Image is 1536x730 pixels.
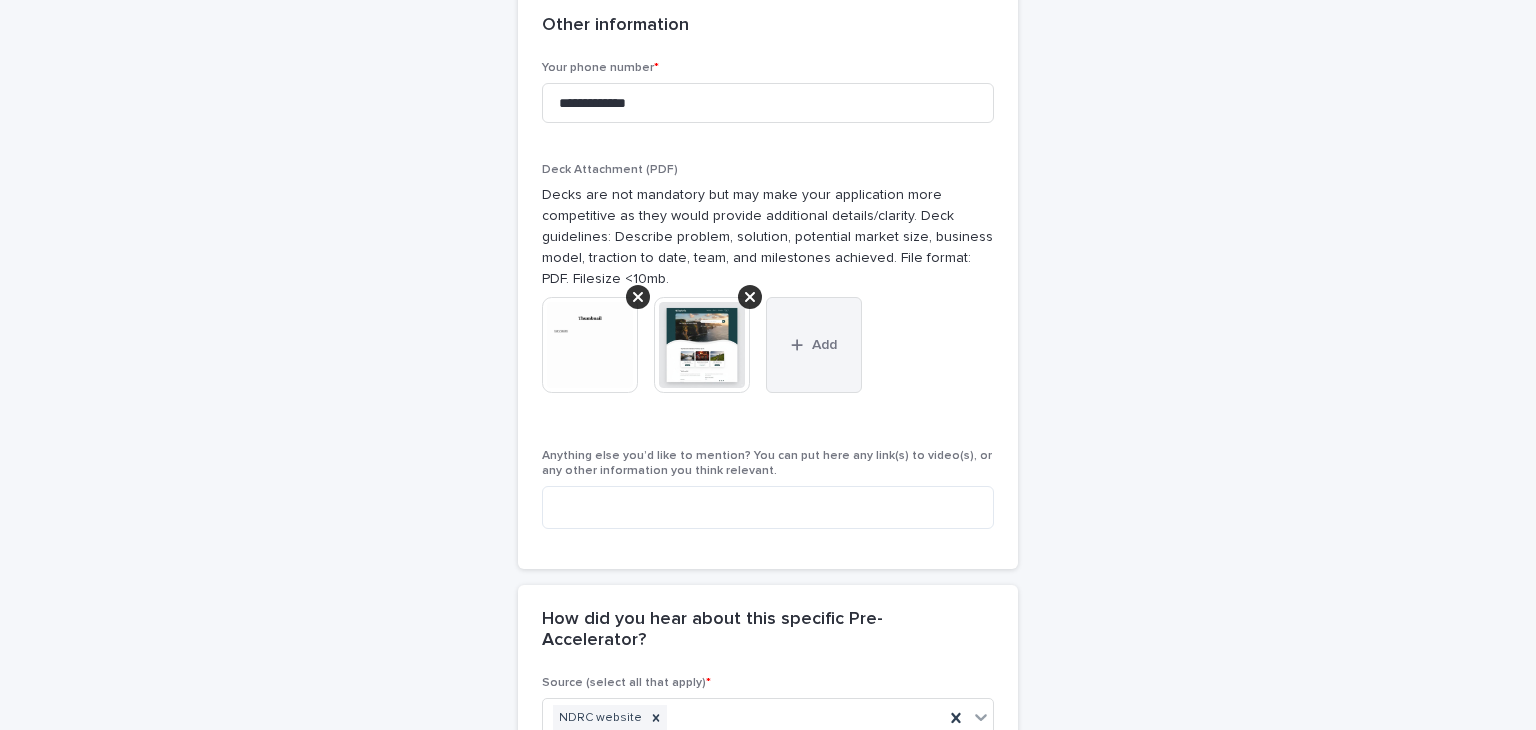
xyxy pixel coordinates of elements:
[542,62,659,74] span: Your phone number
[542,185,994,289] p: Decks are not mandatory but may make your application more competitive as they would provide addi...
[542,450,992,476] span: Anything else you’d like to mention? You can put here any link(s) to video(s), or any other infor...
[542,677,711,689] span: Source (select all that apply)
[542,15,689,37] h2: Other information
[766,297,862,393] button: Add
[542,164,678,176] span: Deck Attachment (PDF)
[812,338,837,352] span: Add
[542,609,986,652] h2: How did you hear about this specific Pre-Accelerator?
